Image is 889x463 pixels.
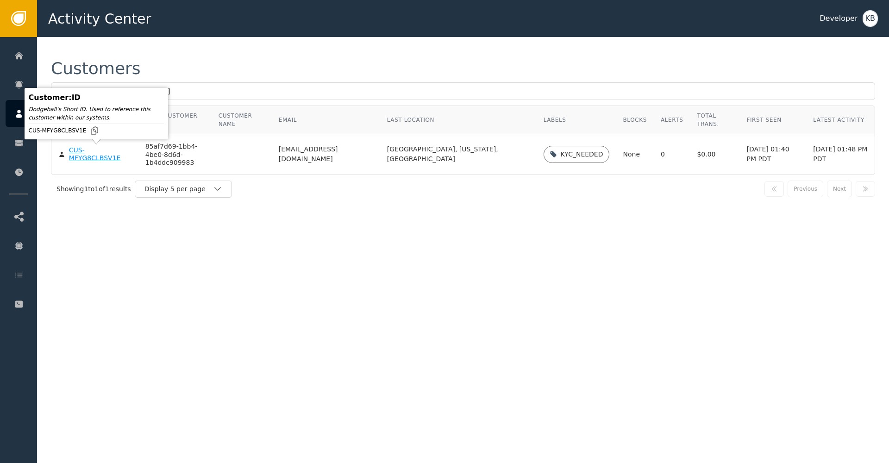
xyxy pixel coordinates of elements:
div: Customers [51,60,141,77]
div: Latest Activity [813,116,868,124]
div: CUS-MFYG8CLBSV1E [69,146,131,163]
div: Developer [820,13,858,24]
span: Activity Center [48,8,151,29]
div: Last Location [387,116,530,124]
div: Alerts [661,116,683,124]
td: [EMAIL_ADDRESS][DOMAIN_NAME] [272,134,380,175]
div: None [623,150,647,159]
div: Dodgeball's Short ID. Used to reference this customer within our systems. [29,105,164,122]
div: 85af7d69-1bb4-4be0-8d6d-1b4ddc909983 [145,143,205,167]
td: $0.00 [690,134,739,175]
div: Display 5 per page [144,184,213,194]
div: Email [279,116,373,124]
button: Display 5 per page [135,181,232,198]
td: 0 [654,134,690,175]
td: [DATE] 01:40 PM PDT [739,134,806,175]
div: Labels [544,116,609,124]
td: [DATE] 01:48 PM PDT [806,134,875,175]
div: Customer : ID [29,92,164,103]
div: Blocks [623,116,647,124]
div: KYC_NEEDED [561,150,603,159]
div: Customer Name [219,112,265,128]
input: Search by name, email, or ID [51,82,875,100]
div: CUS-MFYG8CLBSV1E [29,126,164,135]
button: KB [863,10,878,27]
div: First Seen [746,116,799,124]
div: Showing 1 to 1 of 1 results [56,184,131,194]
div: Your Customer ID [145,112,205,128]
td: [GEOGRAPHIC_DATA], [US_STATE], [GEOGRAPHIC_DATA] [380,134,537,175]
div: Total Trans. [697,112,732,128]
